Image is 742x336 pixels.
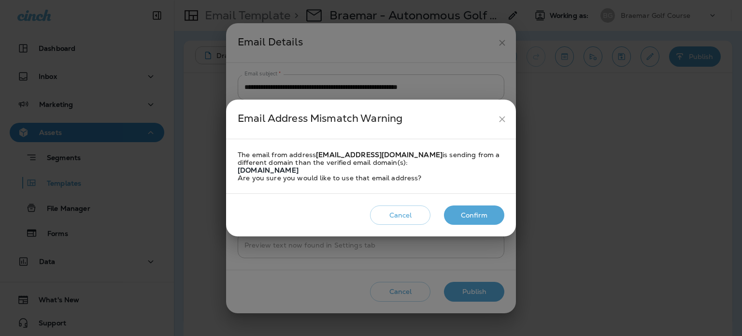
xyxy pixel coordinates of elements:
[238,166,299,175] strong: [DOMAIN_NAME]
[238,110,493,128] div: Email Address Mismatch Warning
[316,150,442,159] strong: [EMAIL_ADDRESS][DOMAIN_NAME]
[370,205,430,225] button: Cancel
[493,110,511,128] button: close
[238,151,504,182] div: The email from address is sending from a different domain than the verified email domain(s): Are ...
[444,205,504,225] button: Confirm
